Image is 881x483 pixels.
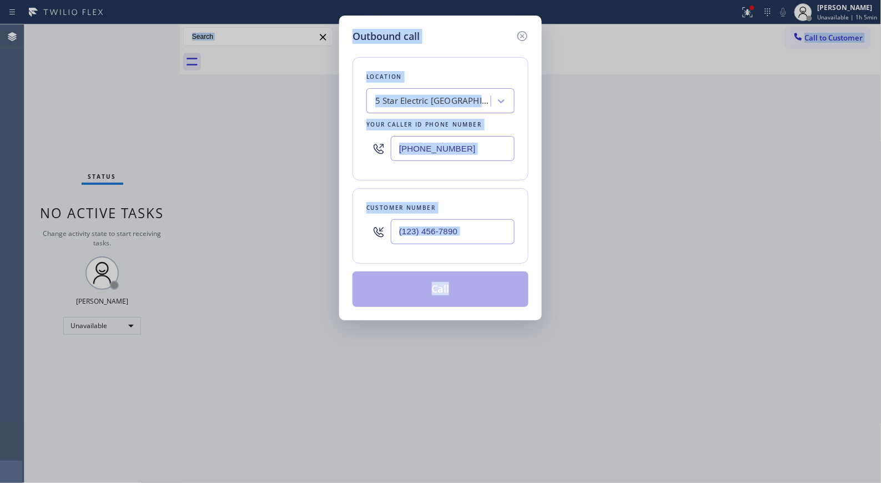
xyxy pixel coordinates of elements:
[391,219,515,244] input: (123) 456-7890
[366,119,515,130] div: Your caller id phone number
[375,95,492,108] div: 5 Star Electric [GEOGRAPHIC_DATA][PERSON_NAME]
[353,271,528,307] button: Call
[366,71,515,83] div: Location
[391,136,515,161] input: (123) 456-7890
[366,202,515,214] div: Customer number
[353,29,420,44] h5: Outbound call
